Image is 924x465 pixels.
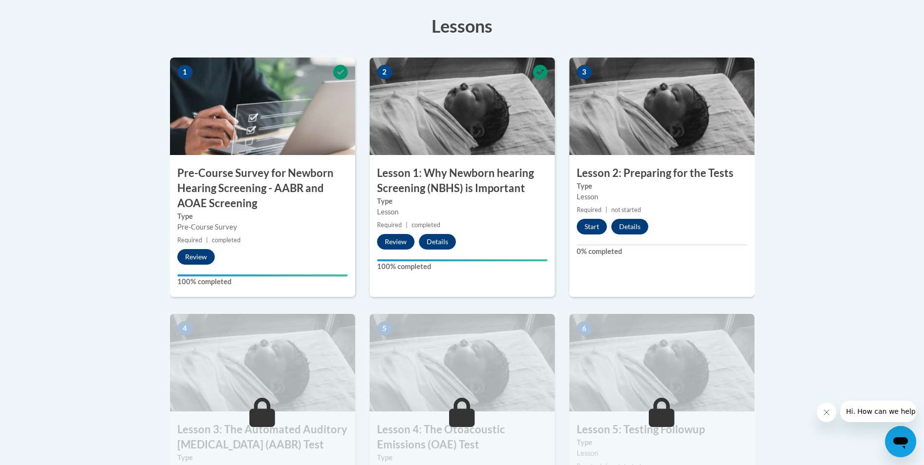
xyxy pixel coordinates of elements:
[377,196,547,207] label: Type
[611,219,648,234] button: Details
[177,452,348,463] label: Type
[6,7,79,15] span: Hi. How can we help?
[212,236,241,244] span: completed
[377,259,547,261] div: Your progress
[569,422,754,437] h3: Lesson 5: Testing Followup
[170,422,355,452] h3: Lesson 3: The Automated Auditory [MEDICAL_DATA] (AABR) Test
[577,448,747,459] div: Lesson
[577,437,747,448] label: Type
[370,422,555,452] h3: Lesson 4: The Otoacoustic Emissions (OAE) Test
[177,222,348,232] div: Pre-Course Survey
[177,321,193,336] span: 4
[406,221,408,229] span: |
[577,192,747,202] div: Lesson
[577,246,747,257] label: 0% completed
[177,276,348,287] label: 100% completed
[177,211,348,222] label: Type
[569,166,754,181] h3: Lesson 2: Preparing for the Tests
[412,221,440,229] span: completed
[170,14,754,38] h3: Lessons
[377,452,547,463] label: Type
[577,321,592,336] span: 6
[577,219,607,234] button: Start
[206,236,208,244] span: |
[577,65,592,79] span: 3
[177,236,202,244] span: Required
[817,403,836,422] iframe: Close message
[370,314,555,411] img: Course Image
[377,221,402,229] span: Required
[377,234,415,250] button: Review
[569,314,754,411] img: Course Image
[611,206,641,213] span: not started
[377,207,547,217] div: Lesson
[377,261,547,272] label: 100% completed
[577,181,747,192] label: Type
[177,249,215,265] button: Review
[370,166,555,196] h3: Lesson 1: Why Newborn hearing Screening (NBHS) is Important
[419,234,456,250] button: Details
[840,401,916,422] iframe: Message from company
[177,65,193,79] span: 1
[377,321,393,336] span: 5
[569,58,754,155] img: Course Image
[577,206,602,213] span: Required
[170,166,355,211] h3: Pre-Course Survey for Newborn Hearing Screening - AABR and AOAE Screening
[377,65,393,79] span: 2
[605,206,607,213] span: |
[177,274,348,276] div: Your progress
[170,58,355,155] img: Course Image
[170,314,355,411] img: Course Image
[370,58,555,155] img: Course Image
[885,426,916,457] iframe: Button to launch messaging window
